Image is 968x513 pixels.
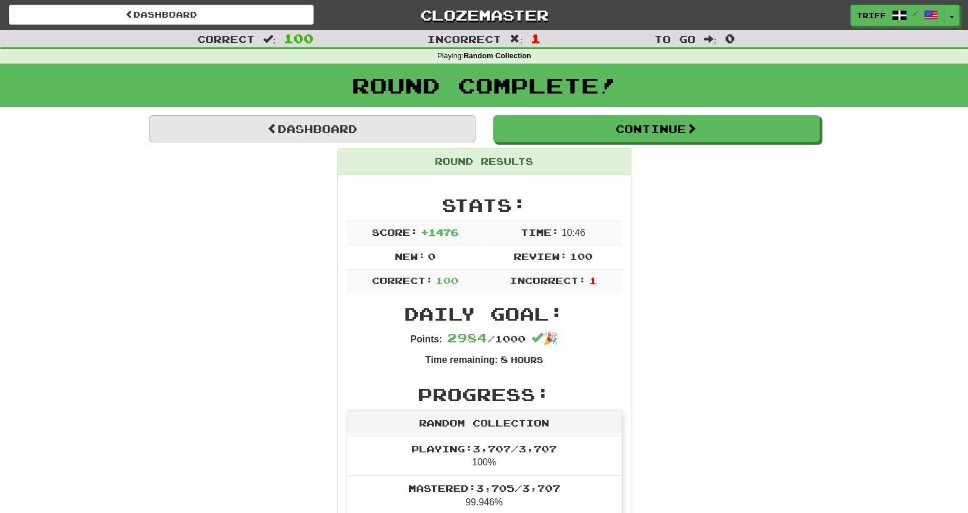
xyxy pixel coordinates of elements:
[427,33,501,45] span: Incorrect
[493,115,820,142] button: Continue
[411,443,557,454] span: Playing: 3,707 / 3,707
[347,195,622,215] h2: Stats:
[531,31,541,45] span: 1
[521,226,559,238] span: Time:
[435,275,458,286] span: 100
[654,33,696,45] span: To go
[510,275,586,286] span: Incorrect:
[408,482,560,494] span: Mastered: 3,705 / 3,707
[338,149,631,175] div: Round Results
[850,5,944,26] a: triff /
[513,251,567,262] span: Review:
[561,228,585,238] span: 10 : 46
[4,74,964,97] h1: Round Complete!
[347,304,622,324] h2: Daily Goal:
[857,10,886,21] span: triff
[510,34,523,44] span: :
[531,332,558,345] span: 🎉
[372,226,418,238] span: Score:
[372,275,433,286] span: Correct:
[421,226,458,238] span: + 1476
[912,9,918,18] span: /
[284,31,314,45] span: 100
[447,331,487,345] span: 2984
[464,52,531,60] strong: Random Collection
[331,5,636,25] a: Clozemaster
[500,354,508,365] span: 8
[395,251,425,262] span: New:
[149,115,475,142] a: Dashboard
[425,355,498,365] strong: Time remaining:
[410,334,442,344] strong: Points:
[9,5,314,25] a: Dashboard
[263,34,276,44] span: :
[447,333,525,344] span: / 1000
[347,411,621,437] div: Random Collection
[428,251,435,262] span: 0
[570,251,593,262] span: 100
[197,33,255,45] span: Correct
[724,31,734,45] span: 0
[704,34,717,44] span: :
[347,385,622,404] h2: Progress:
[588,275,596,286] span: 1
[510,355,543,365] small: Hours
[347,437,621,477] li: 100%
